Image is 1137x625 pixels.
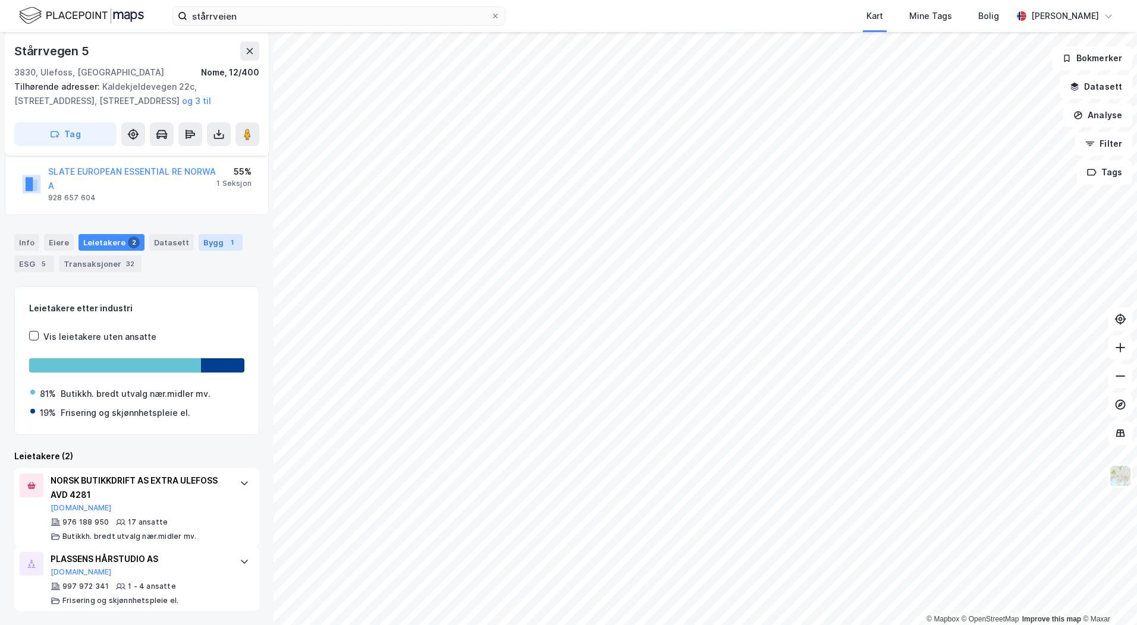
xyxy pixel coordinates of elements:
[201,65,259,80] div: Nome, 12/400
[1031,9,1099,23] div: [PERSON_NAME]
[14,81,102,91] span: Tilhørende adresser:
[40,406,56,420] div: 19%
[62,582,109,591] div: 997 972 341
[61,406,190,420] div: Frisering og skjønnhetspleie el.
[62,532,196,541] div: Butikkh. bredt utvalg nær.midler mv.
[909,9,952,23] div: Mine Tags
[51,552,228,566] div: PLASSENS HÅRSTUDIO AS
[1052,46,1132,70] button: Bokmerker
[62,517,109,527] div: 976 188 950
[29,301,244,315] div: Leietakere etter industri
[51,567,112,577] button: [DOMAIN_NAME]
[51,503,112,513] button: [DOMAIN_NAME]
[43,330,156,344] div: Vis leietakere uten ansatte
[14,80,250,108] div: Kaldekjeldevegen 22c, [STREET_ADDRESS], [STREET_ADDRESS]
[866,9,883,23] div: Kart
[59,255,142,272] div: Transaksjoner
[44,234,74,251] div: Eiere
[962,615,1019,623] a: OpenStreetMap
[187,7,491,25] input: Søk på adresse, matrikkel, gårdeiere, leietakere eller personer
[1109,465,1132,487] img: Z
[199,234,243,251] div: Bygg
[149,234,194,251] div: Datasett
[1078,568,1137,625] iframe: Chat Widget
[1077,160,1132,184] button: Tags
[51,474,228,502] div: NORSK BUTIKKDRIFT AS EXTRA ULEFOSS AVD 4281
[14,42,92,61] div: Stårrvegen 5
[128,517,168,527] div: 17 ansatte
[1075,132,1132,156] button: Filter
[226,236,238,248] div: 1
[14,122,117,146] button: Tag
[14,449,259,463] div: Leietakere (2)
[1063,103,1132,127] button: Analyse
[14,65,164,80] div: 3830, Ulefoss, [GEOGRAPHIC_DATA]
[78,234,145,251] div: Leietakere
[128,582,176,591] div: 1 - 4 ansatte
[40,387,56,401] div: 81%
[19,5,144,26] img: logo.f888ab2527a4732fd821a326f86c7f29.svg
[61,387,211,401] div: Butikkh. bredt utvalg nær.midler mv.
[37,258,49,270] div: 5
[14,234,39,251] div: Info
[926,615,959,623] a: Mapbox
[14,255,54,272] div: ESG
[1022,615,1081,623] a: Improve this map
[128,236,140,248] div: 2
[1060,75,1132,99] button: Datasett
[1078,568,1137,625] div: Kontrollprogram for chat
[124,258,137,270] div: 32
[216,165,252,179] div: 55%
[216,179,252,188] div: 1 Seksjon
[978,9,999,23] div: Bolig
[62,596,178,605] div: Frisering og skjønnhetspleie el.
[48,193,96,203] div: 928 657 604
